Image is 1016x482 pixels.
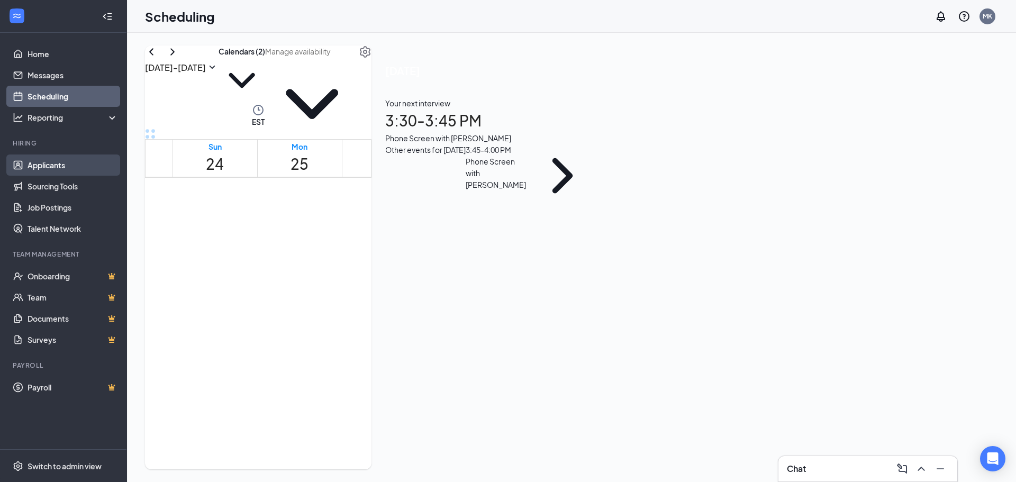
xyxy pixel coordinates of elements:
svg: QuestionInfo [958,10,970,23]
a: Applicants [28,154,118,176]
svg: ChevronDown [219,57,265,104]
svg: ChevronLeft [145,46,158,58]
a: DocumentsCrown [28,308,118,329]
h3: Chat [787,463,806,475]
span: EST [252,116,265,127]
a: SurveysCrown [28,329,118,350]
div: MK [983,12,992,21]
a: Home [28,43,118,65]
h1: Scheduling [145,7,215,25]
div: Payroll [13,361,116,370]
h1: 25 [291,152,309,176]
div: Mon [291,141,309,152]
svg: ChevronUp [915,462,928,475]
span: [DATE] [385,62,594,79]
button: Minimize [932,460,949,477]
button: ComposeMessage [894,460,911,477]
svg: Analysis [13,112,23,123]
div: Switch to admin view [28,461,102,471]
a: August 25, 2025 [288,140,311,177]
svg: WorkstreamLogo [12,11,22,21]
svg: Notifications [935,10,947,23]
a: PayrollCrown [28,377,118,398]
svg: Settings [359,46,371,58]
div: Other events for [DATE] [385,144,466,207]
h3: [DATE] - [DATE] [145,61,206,75]
div: Reporting [28,112,119,123]
a: Messages [28,65,118,86]
a: TeamCrown [28,287,118,308]
div: Hiring [13,139,116,148]
button: Calendars (2)ChevronDown [219,46,265,104]
svg: Clock [252,104,265,116]
a: Scheduling [28,86,118,107]
svg: ChevronDown [265,57,359,151]
div: Phone Screen with [PERSON_NAME] [466,156,528,190]
svg: SmallChevronDown [206,61,219,74]
a: August 24, 2025 [204,140,226,177]
a: OnboardingCrown [28,266,118,287]
div: Phone Screen with [PERSON_NAME] [385,132,594,144]
svg: Collapse [102,11,113,22]
a: Job Postings [28,197,118,218]
div: Open Intercom Messenger [980,446,1005,471]
div: 3:45 - 4:00 PM [466,144,528,156]
svg: Minimize [934,462,947,475]
svg: ComposeMessage [896,462,909,475]
h1: 3:30 - 3:45 PM [385,109,594,132]
div: Team Management [13,250,116,259]
input: Manage availability [265,46,359,57]
svg: Settings [13,461,23,471]
a: Talent Network [28,218,118,239]
h1: 24 [206,152,224,176]
div: Your next interview [385,97,594,109]
svg: ChevronRight [166,46,179,58]
svg: ChevronRight [531,144,594,207]
a: Sourcing Tools [28,176,118,197]
button: ChevronUp [913,460,930,477]
a: Settings [359,46,371,104]
div: Sun [206,141,224,152]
